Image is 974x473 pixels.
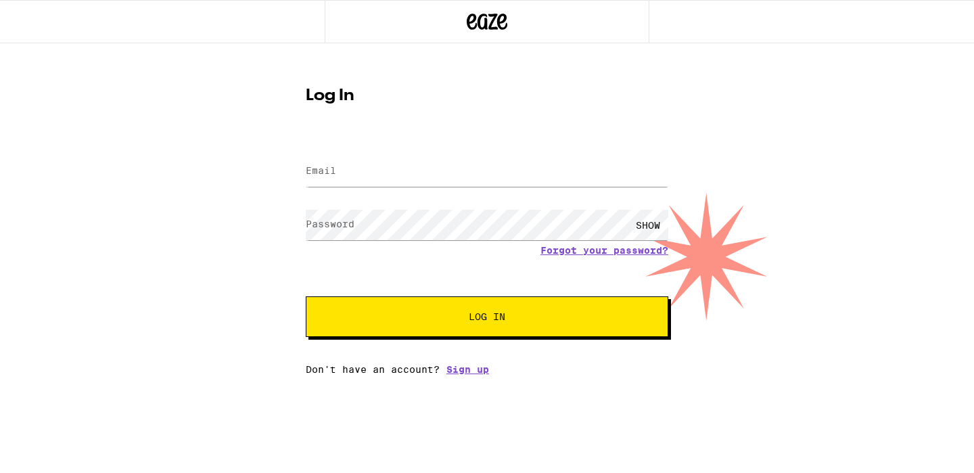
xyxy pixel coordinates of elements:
label: Password [306,219,354,229]
label: Email [306,165,336,176]
div: Don't have an account? [306,364,668,375]
input: Email [306,156,668,187]
button: Log In [306,296,668,337]
h1: Log In [306,88,668,104]
span: Log In [469,312,505,321]
div: SHOW [628,210,668,240]
a: Sign up [446,364,489,375]
a: Forgot your password? [540,245,668,256]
